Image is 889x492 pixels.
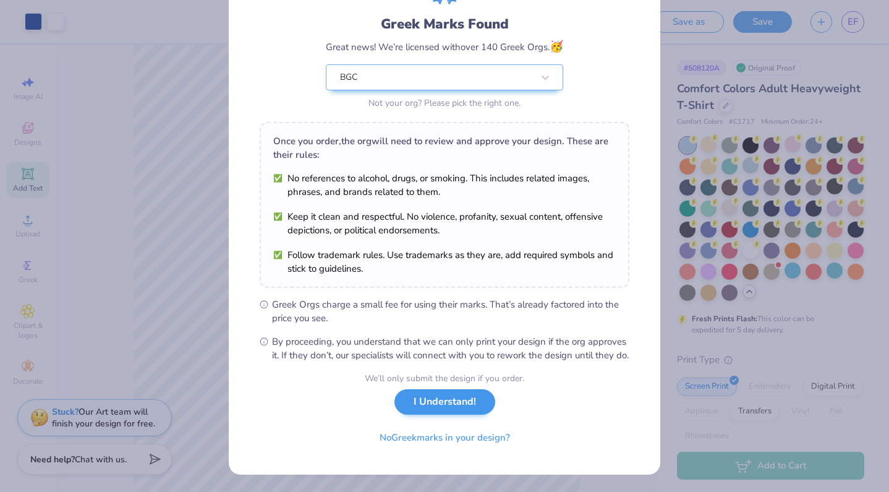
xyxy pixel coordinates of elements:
[273,210,616,237] li: Keep it clean and respectful. No violence, profanity, sexual content, offensive depictions, or po...
[394,389,495,415] button: I Understand!
[550,39,563,54] span: 🥳
[272,335,629,362] span: By proceeding, you understand that we can only print your design if the org approves it. If they ...
[326,97,563,110] div: Not your org? Please pick the right one.
[326,38,563,55] div: Great news! We’re licensed with over 140 Greek Orgs.
[273,134,616,162] div: Once you order, the org will need to review and approve your design. These are their rules:
[273,248,616,275] li: Follow trademark rules. Use trademarks as they are, add required symbols and stick to guidelines.
[273,171,616,199] li: No references to alcohol, drugs, or smoking. This includes related images, phrases, and brands re...
[369,425,521,451] button: NoGreekmarks in your design?
[326,14,563,34] div: Greek Marks Found
[272,298,629,325] span: Greek Orgs charge a small fee for using their marks. That’s already factored into the price you see.
[365,372,524,385] div: We’ll only submit the design if you order.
